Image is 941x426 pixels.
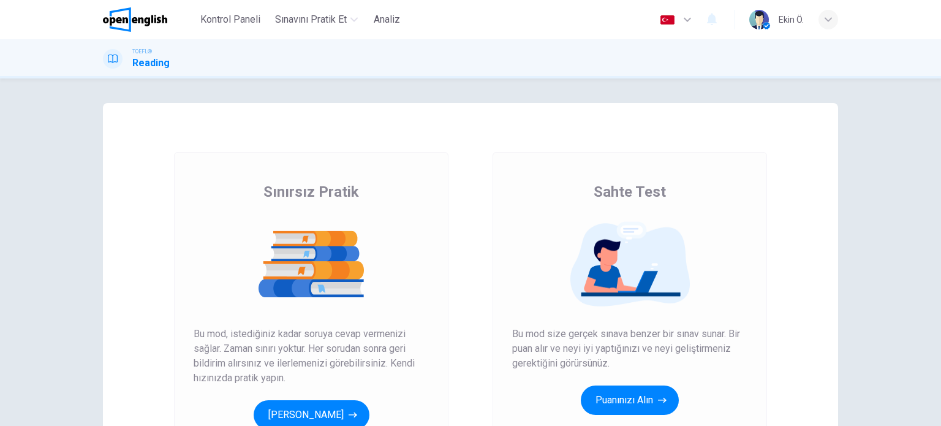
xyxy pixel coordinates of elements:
span: Bu mod size gerçek sınava benzer bir sınav sunar. Bir puan alır ve neyi iyi yaptığınızı ve neyi g... [512,327,747,371]
img: tr [660,15,675,25]
span: Kontrol Paneli [200,12,260,27]
button: Puanınızı Alın [581,386,679,415]
span: Sahte Test [594,182,666,202]
img: Profile picture [749,10,769,29]
span: Sınavını Pratik Et [275,12,347,27]
button: Analiz [368,9,407,31]
span: Bu mod, istediğiniz kadar soruya cevap vermenizi sağlar. Zaman sınırı yoktur. Her sorudan sonra g... [194,327,429,386]
button: Kontrol Paneli [195,9,265,31]
span: Sınırsız Pratik [263,182,359,202]
h1: Reading [132,56,170,70]
div: Ekin Ö. [779,12,804,27]
button: Sınavını Pratik Et [270,9,363,31]
img: OpenEnglish logo [103,7,167,32]
a: OpenEnglish logo [103,7,195,32]
span: TOEFL® [132,47,152,56]
span: Analiz [374,12,400,27]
